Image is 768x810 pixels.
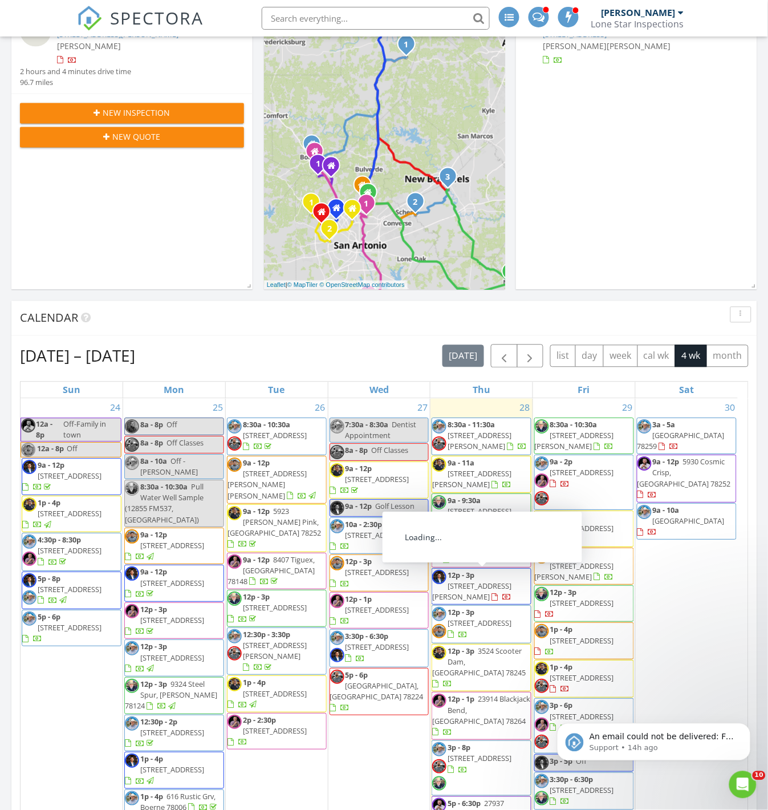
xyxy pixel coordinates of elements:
[22,498,36,512] img: evan_headshot_copy.jpg
[346,475,409,485] span: [STREET_ADDRESS]
[210,399,225,417] a: Go to August 25, 2025
[77,6,102,31] img: The Best Home Inspection Software - Spectora
[346,670,368,681] span: 5p - 6p
[57,40,121,51] span: [PERSON_NAME]
[637,420,725,452] a: 3a - 5a [GEOGRAPHIC_DATA] 78259
[36,443,64,457] span: 12a - 8p
[432,646,526,690] a: 12p - 3p 3524 Scooter Dam, [GEOGRAPHIC_DATA] 78245
[125,530,139,544] img: circle_jesus_.png
[723,399,738,417] a: Go to August 30, 2025
[243,603,307,613] span: [STREET_ADDRESS]
[125,567,204,599] a: 9a - 12p [STREET_ADDRESS]
[124,678,224,715] a: 12p - 3p 9324 Steel Spur, [PERSON_NAME] 78124
[227,678,307,710] a: 1p - 4p [STREET_ADDRESS]
[140,420,163,430] span: 8a - 8p
[534,418,634,455] a: 8:30a - 10:30a [STREET_ADDRESS][PERSON_NAME]
[60,382,83,398] a: Sunday
[517,345,544,368] button: Next
[432,458,511,490] a: 9a - 11a [STREET_ADDRESS][PERSON_NAME]
[448,607,511,639] a: 12p - 3p [STREET_ADDRESS]
[315,151,322,158] div: 32882 Interstate 10 West Suite 203, Boerne TX 78006
[38,535,81,545] span: 4:30p - 8:30p
[330,649,344,663] img: headshotbluesuit.jpeg
[534,586,634,623] a: 12p - 3p [STREET_ADDRESS]
[243,641,307,662] span: [STREET_ADDRESS][PERSON_NAME]
[330,593,429,630] a: 12p - 1p [STREET_ADDRESS]
[110,6,204,30] span: SPECTORA
[534,511,634,548] a: 9a - 12p [STREET_ADDRESS]
[637,457,731,489] span: 5930 Cosmic Crisp, [GEOGRAPHIC_DATA] 78252
[140,482,188,492] span: 8:30a - 10:30a
[336,208,343,214] div: 8606 White Shadow , San Antonio TX 78240
[67,444,78,454] span: Off
[227,647,242,661] img: fsp_5833edit.jpg
[330,228,336,235] div: 3524 Scooter Dam, San Antonio, Tx 78245
[601,7,675,18] div: [PERSON_NAME]
[352,208,359,215] div: 9206 Oak Downs Dr. , San Antonio TX 78230
[330,520,409,552] a: 10a - 2:30p [STREET_ADDRESS]
[376,501,415,512] span: Golf Lesson
[372,445,409,456] span: Off Classes
[706,345,749,367] button: month
[140,438,163,448] span: 8a - 8p
[330,501,344,516] img: headshotbluesuit.jpeg
[125,679,217,711] a: 12p - 3p 9324 Steel Spur, [PERSON_NAME] 78124
[22,459,121,496] a: 9a - 12p [STREET_ADDRESS]
[535,561,614,582] span: [STREET_ADDRESS][PERSON_NAME]
[113,131,161,143] span: New Quote
[166,438,204,448] span: Off Classes
[330,462,429,499] a: 9a - 12p [STREET_ADDRESS]
[125,482,139,496] img: colin_headshot.jpg
[330,669,429,716] a: 5p - 6p [GEOGRAPHIC_DATA], [GEOGRAPHIC_DATA] 78224
[330,670,344,685] img: fsp_5833edit.jpg
[243,458,270,468] span: 9a - 12p
[243,507,270,517] span: 9a - 12p
[535,588,614,619] a: 12p - 3p [STREET_ADDRESS]
[432,607,446,622] img: jason_new_hs.png
[227,630,242,644] img: jason_new_hs.png
[346,631,409,663] a: 3:30p - 6:30p [STREET_ADDRESS]
[448,533,478,543] span: 10a - 11a
[227,418,327,456] a: 8:30a - 10:30a [STREET_ADDRESS]
[677,382,696,398] a: Saturday
[653,420,676,430] span: 3a - 5a
[266,382,287,398] a: Tuesday
[448,618,511,629] span: [STREET_ADDRESS]
[535,588,549,602] img: colin_headshot.jpg
[227,507,321,538] span: 5923 [PERSON_NAME] Pink, [GEOGRAPHIC_DATA] 78252
[550,345,576,367] button: list
[26,34,44,52] img: Profile image for Support
[407,44,413,51] div: 290 Esperanza Trail, Johnson City, TX 78636
[448,420,527,452] a: 8:30a - 11:30a [STREET_ADDRESS][PERSON_NAME]
[22,612,36,626] img: jason_new_hs.png
[535,420,549,434] img: colin_headshot.jpg
[543,40,607,51] span: [PERSON_NAME]
[322,212,328,218] div: 7319 Pentridge, San Antonio TX 78250
[38,574,101,606] a: 5p - 8p [STREET_ADDRESS]
[330,464,344,478] img: evan_headshot_copy.jpg
[346,501,372,512] span: 9a - 12p
[432,533,446,547] img: cf3a9759.jpeg
[550,468,614,478] span: [STREET_ADDRESS]
[313,399,328,417] a: Go to August 26, 2025
[432,645,531,692] a: 12p - 3p 3524 Scooter Dam, [GEOGRAPHIC_DATA] 78245
[227,458,242,472] img: circle_jesus_.png
[22,610,121,647] a: 5p - 6p [STREET_ADDRESS]
[368,192,375,199] div: 16411 Ledge Trail, San Antonio TX 78232
[535,457,549,471] img: jason_new_hs.png
[518,399,533,417] a: Go to August 28, 2025
[124,640,224,677] a: 12p - 3p [STREET_ADDRESS]
[140,456,198,477] span: Off - [PERSON_NAME]
[432,496,446,510] img: colin_headshot.jpg
[550,457,614,489] a: 9a - 2p [STREET_ADDRESS]
[125,438,139,452] img: fsp_5833edit.jpg
[125,642,139,656] img: jason_new_hs.png
[227,456,327,504] a: 9a - 12p [STREET_ADDRESS][PERSON_NAME][PERSON_NAME]
[367,203,373,210] div: 11843 Starcrest Dr, San Antonio, TX 78247
[330,520,344,534] img: jason_new_hs.png
[103,107,170,119] span: New Inspection
[535,550,549,564] img: circle_jesus_.png
[432,606,531,643] a: 12p - 3p [STREET_ADDRESS]
[346,594,372,605] span: 12p - 1p
[637,457,652,471] img: cf3a9765.jpeg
